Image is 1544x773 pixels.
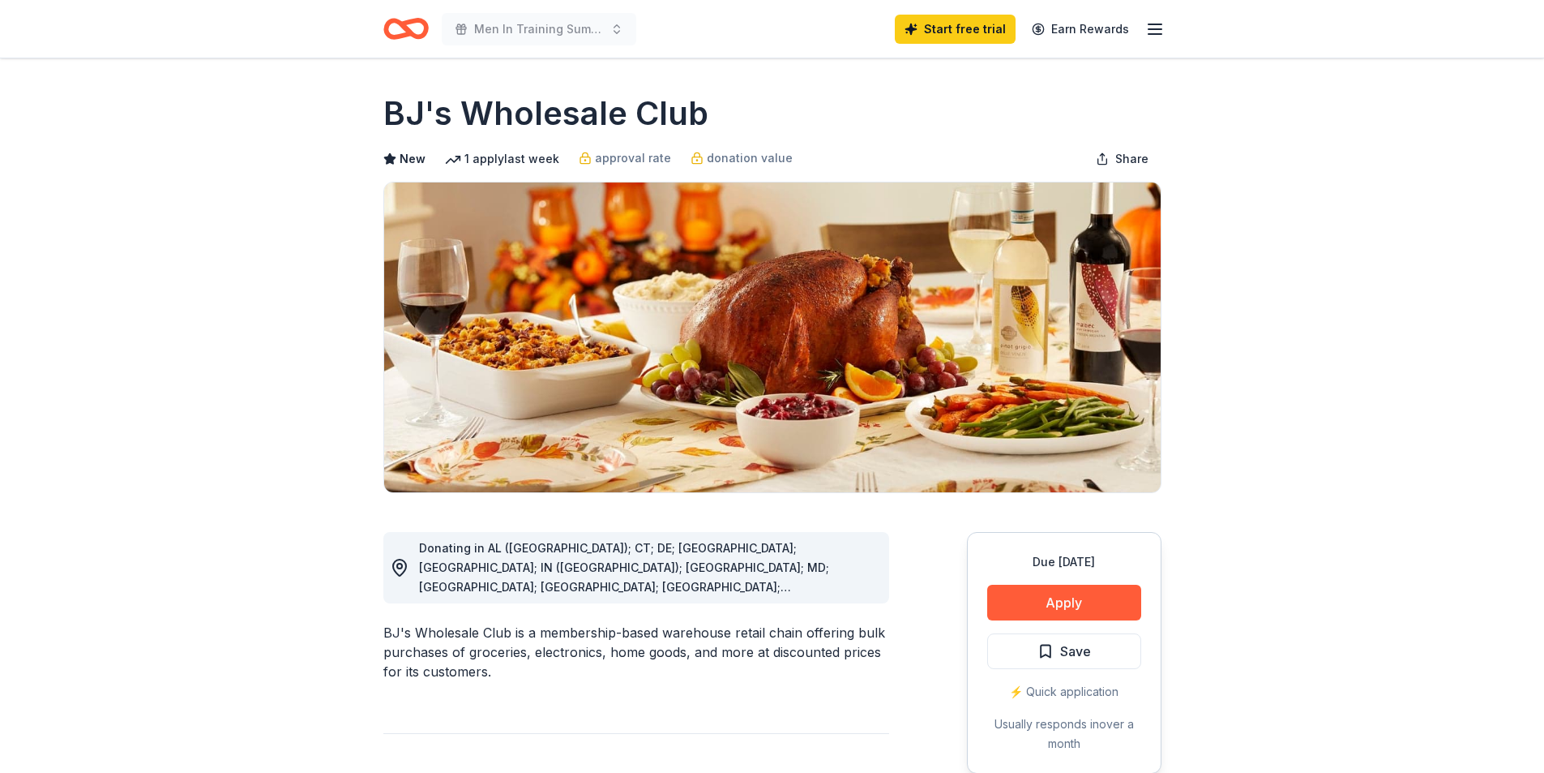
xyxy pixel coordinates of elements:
[987,633,1141,669] button: Save
[1022,15,1139,44] a: Earn Rewards
[987,552,1141,572] div: Due [DATE]
[1060,641,1091,662] span: Save
[987,715,1141,754] div: Usually responds in over a month
[1083,143,1161,175] button: Share
[383,10,429,48] a: Home
[987,682,1141,702] div: ⚡️ Quick application
[384,183,1161,492] img: Image for BJ's Wholesale Club
[474,19,604,39] span: Men In Training Summer Camp
[895,15,1016,44] a: Start free trial
[419,541,829,652] span: Donating in AL ([GEOGRAPHIC_DATA]); CT; DE; [GEOGRAPHIC_DATA]; [GEOGRAPHIC_DATA]; IN ([GEOGRAPHIC...
[400,149,426,169] span: New
[579,148,671,168] a: approval rate
[383,623,889,681] div: BJ's Wholesale Club is a membership-based warehouse retail chain offering bulk purchases of groce...
[383,91,708,136] h1: BJ's Wholesale Club
[987,585,1141,621] button: Apply
[445,149,559,169] div: 1 apply last week
[595,148,671,168] span: approval rate
[442,13,636,45] button: Men In Training Summer Camp
[691,148,793,168] a: donation value
[1115,149,1148,169] span: Share
[707,148,793,168] span: donation value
